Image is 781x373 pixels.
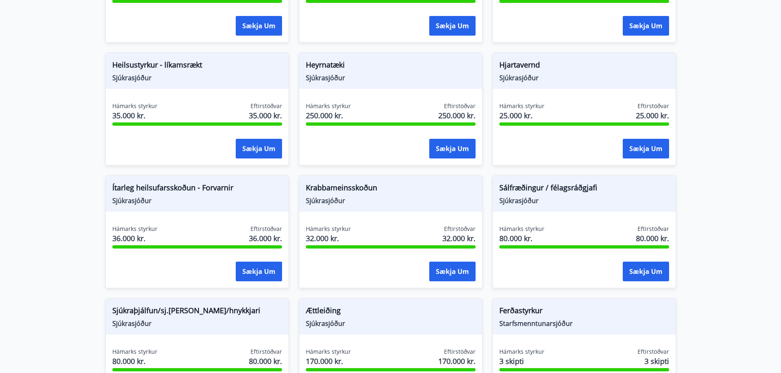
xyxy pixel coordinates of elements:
[306,233,351,244] span: 32.000 kr.
[250,102,282,110] span: Eftirstöðvar
[112,182,282,196] span: Ítarleg heilsufarsskoðun - Forvarnir
[306,182,476,196] span: Krabbameinsskoðun
[112,102,157,110] span: Hámarks styrkur
[438,110,476,121] span: 250.000 kr.
[306,305,476,319] span: Ættleiðing
[499,319,669,328] span: Starfsmenntunarsjóður
[306,102,351,110] span: Hámarks styrkur
[306,110,351,121] span: 250.000 kr.
[306,196,476,205] span: Sjúkrasjóður
[112,305,282,319] span: Sjúkraþjálfun/sj.[PERSON_NAME]/hnykkjari
[499,233,544,244] span: 80.000 kr.
[638,102,669,110] span: Eftirstöðvar
[499,73,669,82] span: Sjúkrasjóður
[499,356,544,366] span: 3 skipti
[499,225,544,233] span: Hámarks styrkur
[644,356,669,366] span: 3 skipti
[306,225,351,233] span: Hámarks styrkur
[112,59,282,73] span: Heilsustyrkur - líkamsrækt
[236,262,282,281] button: Sækja um
[429,262,476,281] button: Sækja um
[112,233,157,244] span: 36.000 kr.
[499,182,669,196] span: Sálfræðingur / félagsráðgjafi
[112,225,157,233] span: Hámarks styrkur
[638,225,669,233] span: Eftirstöðvar
[250,225,282,233] span: Eftirstöðvar
[249,110,282,121] span: 35.000 kr.
[306,319,476,328] span: Sjúkrasjóður
[112,73,282,82] span: Sjúkrasjóður
[249,233,282,244] span: 36.000 kr.
[112,319,282,328] span: Sjúkrasjóður
[499,348,544,356] span: Hámarks styrkur
[306,348,351,356] span: Hámarks styrkur
[499,110,544,121] span: 25.000 kr.
[636,110,669,121] span: 25.000 kr.
[250,348,282,356] span: Eftirstöðvar
[499,196,669,205] span: Sjúkrasjóður
[499,102,544,110] span: Hámarks styrkur
[429,139,476,158] button: Sækja um
[444,102,476,110] span: Eftirstöðvar
[438,356,476,366] span: 170.000 kr.
[429,16,476,36] button: Sækja um
[306,356,351,366] span: 170.000 kr.
[236,16,282,36] button: Sækja um
[112,356,157,366] span: 80.000 kr.
[623,16,669,36] button: Sækja um
[444,225,476,233] span: Eftirstöðvar
[306,73,476,82] span: Sjúkrasjóður
[623,139,669,158] button: Sækja um
[638,348,669,356] span: Eftirstöðvar
[499,59,669,73] span: Hjartavernd
[636,233,669,244] span: 80.000 kr.
[442,233,476,244] span: 32.000 kr.
[444,348,476,356] span: Eftirstöðvar
[623,262,669,281] button: Sækja um
[112,348,157,356] span: Hámarks styrkur
[112,196,282,205] span: Sjúkrasjóður
[112,110,157,121] span: 35.000 kr.
[499,305,669,319] span: Ferðastyrkur
[236,139,282,158] button: Sækja um
[306,59,476,73] span: Heyrnatæki
[249,356,282,366] span: 80.000 kr.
